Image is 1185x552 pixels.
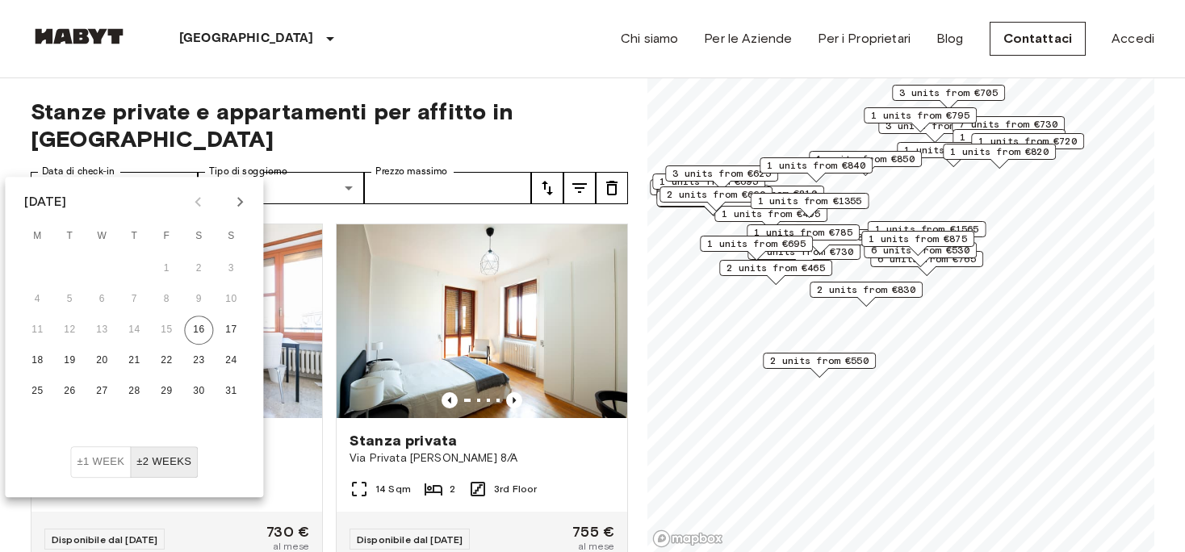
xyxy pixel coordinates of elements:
span: 2 units from €465 [726,261,825,275]
span: 1 units from €850 [816,152,915,166]
span: Monday [23,220,52,253]
div: Map marker [665,165,778,190]
span: 2 [450,482,455,496]
span: 1 units from €820 [950,144,1049,159]
div: Map marker [652,174,765,199]
span: 1 units from €695 [707,236,806,251]
button: ±2 weeks [130,446,198,478]
a: Per le Aziende [704,29,792,48]
a: Per i Proprietari [818,29,911,48]
img: Marketing picture of unit IT-14-055-010-002H [337,224,627,418]
button: ±1 week [71,446,132,478]
span: Disponibile dal [DATE] [52,533,157,546]
button: 29 [152,377,181,406]
span: 755 € [572,525,614,539]
span: 3 units from €705 [899,86,998,100]
span: 2 units from €830 [817,282,915,297]
span: Tuesday [55,220,84,253]
a: Accedi [1112,29,1154,48]
div: Map marker [953,129,1066,154]
button: tune [563,172,596,204]
button: tune [596,172,628,204]
div: Map marker [763,353,876,378]
span: 3rd Floor [494,482,537,496]
div: Move In Flexibility [71,446,199,478]
div: Map marker [868,221,986,246]
span: 1 units from €785 [754,225,852,240]
div: Map marker [747,224,860,249]
button: 16 [184,316,213,345]
span: Stanza privata [350,431,457,450]
span: Disponibile dal [DATE] [357,533,463,546]
a: Blog [936,29,964,48]
button: 25 [23,377,52,406]
img: Habyt [31,28,128,44]
span: 730 € [266,525,309,539]
span: 2 units from €550 [770,353,869,368]
button: 17 [216,316,245,345]
a: Contattaci [990,22,1087,56]
span: 3 units from €625 [672,166,771,181]
div: Map marker [952,116,1065,141]
div: Map marker [714,206,827,231]
div: Map marker [760,157,873,182]
div: Map marker [897,142,1010,167]
div: Map marker [809,151,922,176]
div: Map marker [659,186,773,211]
label: Prezzo massimo [375,165,447,178]
button: Previous image [442,392,458,408]
label: Tipo di soggiorno [209,165,287,178]
button: 18 [23,346,52,375]
span: Via Privata [PERSON_NAME] 8/A [350,450,614,466]
span: 2 units from €660 [667,187,765,202]
div: Map marker [943,144,1056,169]
span: 1 units from €875 [869,232,967,246]
span: Wednesday [87,220,116,253]
span: 1 units from €1565 [875,222,979,236]
button: 27 [87,377,116,406]
div: Map marker [864,107,977,132]
div: Map marker [971,133,1084,158]
span: 1 units from €720 [978,134,1077,148]
button: 31 [216,377,245,406]
div: Map marker [700,236,813,261]
span: 1 units from €740 [960,130,1058,144]
span: 1 units from €1355 [758,194,862,208]
span: 1 units from €695 [659,174,758,189]
button: 22 [152,346,181,375]
button: 23 [184,346,213,375]
div: Map marker [892,85,1005,110]
button: 20 [87,346,116,375]
a: Mapbox logo [652,529,723,548]
div: Map marker [656,190,769,215]
button: 26 [55,377,84,406]
p: [GEOGRAPHIC_DATA] [179,29,314,48]
button: tune [531,172,563,204]
button: Previous image [506,392,522,408]
span: Saturday [184,220,213,253]
button: 19 [55,346,84,375]
div: Map marker [650,179,763,204]
span: 7 units from €730 [959,117,1057,132]
a: Chi siamo [621,29,678,48]
span: 1 units from €840 [767,158,865,173]
div: Map marker [861,231,974,256]
span: 1 units from €795 [871,108,969,123]
label: Data di check-in [42,165,115,178]
button: Next month [226,188,253,215]
span: 1 units from €770 [904,143,1003,157]
span: Sunday [216,220,245,253]
div: [DATE] [24,192,66,211]
button: 30 [184,377,213,406]
span: Friday [152,220,181,253]
button: 21 [119,346,149,375]
span: Stanze private e appartamenti per affitto in [GEOGRAPHIC_DATA] [31,98,628,153]
div: Map marker [751,193,869,218]
button: 24 [216,346,245,375]
div: Map marker [719,260,832,285]
div: Map marker [810,282,923,307]
button: 28 [119,377,149,406]
span: 14 Sqm [375,482,411,496]
span: Thursday [119,220,149,253]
